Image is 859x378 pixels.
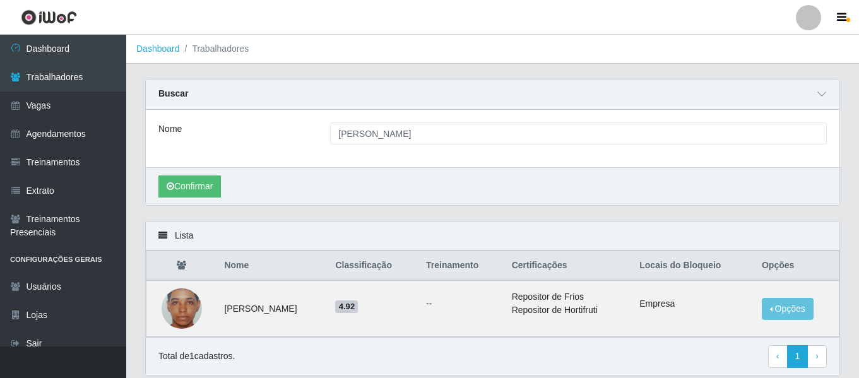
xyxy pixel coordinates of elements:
[126,35,859,64] nav: breadcrumb
[512,304,625,317] li: Repositor de Hortifruti
[754,251,839,281] th: Opções
[815,351,819,361] span: ›
[418,251,504,281] th: Treinamento
[335,300,358,313] span: 4.92
[632,251,754,281] th: Locais do Bloqueio
[807,345,827,368] a: Next
[216,280,328,337] td: [PERSON_NAME]
[180,42,249,56] li: Trabalhadores
[426,297,497,310] ul: --
[216,251,328,281] th: Nome
[639,297,747,310] li: Empresa
[21,9,77,25] img: CoreUI Logo
[146,221,839,251] div: Lista
[136,44,180,54] a: Dashboard
[776,351,779,361] span: ‹
[158,122,182,136] label: Nome
[158,88,188,98] strong: Buscar
[768,345,827,368] nav: pagination
[768,345,788,368] a: Previous
[328,251,418,281] th: Classificação
[504,251,632,281] th: Certificações
[512,290,625,304] li: Repositor de Frios
[787,345,809,368] a: 1
[162,273,202,345] img: 1692719083262.jpeg
[158,175,221,198] button: Confirmar
[158,350,235,363] p: Total de 1 cadastros.
[330,122,827,145] input: Digite o Nome...
[762,298,814,320] button: Opções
